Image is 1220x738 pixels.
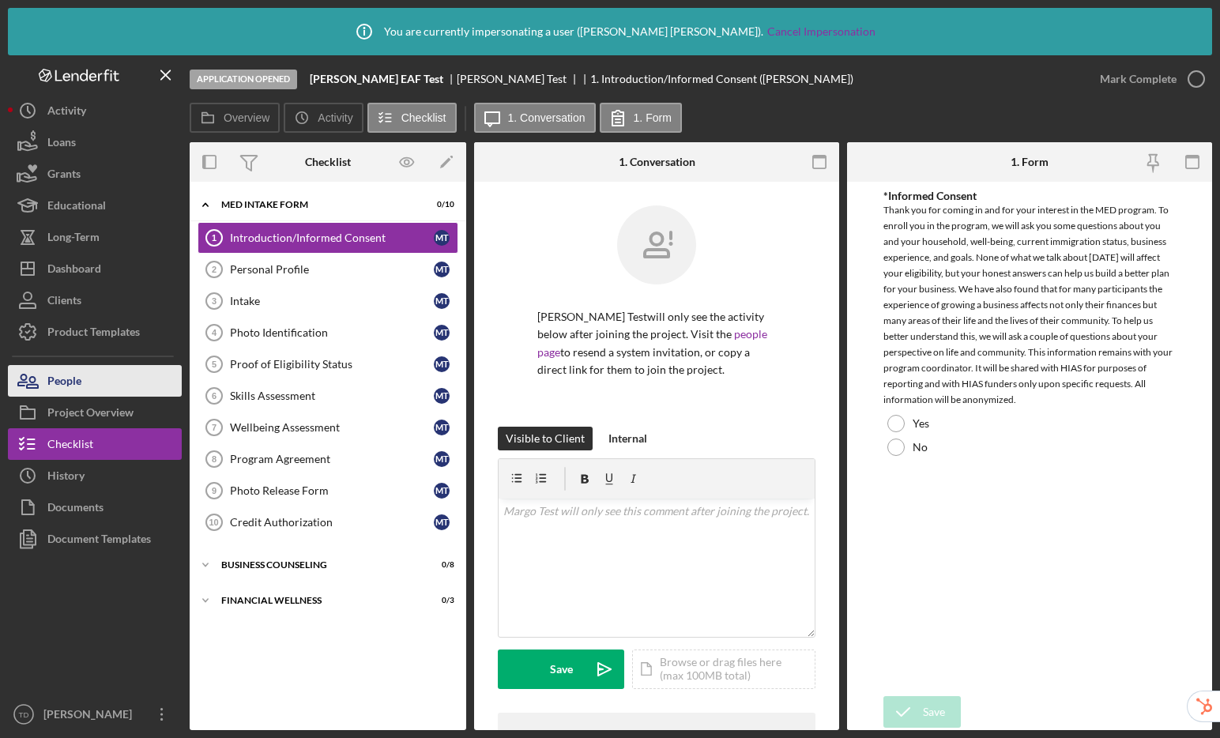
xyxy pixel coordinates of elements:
div: Documents [47,491,104,527]
div: Photo Release Form [230,484,434,497]
div: [PERSON_NAME] [40,698,142,734]
div: Introduction/Informed Consent [230,232,434,244]
label: Checklist [401,111,446,124]
button: History [8,460,182,491]
a: 3IntakeMT [198,285,458,317]
div: M T [434,230,450,246]
div: M T [434,514,450,530]
div: *Informed Consent [883,190,1176,202]
div: Checklist [305,156,351,168]
tspan: 6 [212,391,217,401]
button: Documents [8,491,182,523]
a: Cancel Impersonation [767,25,875,38]
button: 1. Conversation [474,103,596,133]
div: Thank you for coming in and for your interest in the MED program. To enroll you in the program, w... [883,202,1176,408]
button: Long-Term [8,221,182,253]
div: M T [434,420,450,435]
label: 1. Form [634,111,672,124]
a: Dashboard [8,253,182,284]
tspan: 1 [212,233,217,243]
button: Product Templates [8,316,182,348]
button: Save [883,696,961,728]
button: Activity [8,95,182,126]
label: 1. Conversation [508,111,586,124]
button: Document Templates [8,523,182,555]
tspan: 9 [212,486,217,495]
div: History [47,460,85,495]
div: Long-Term [47,221,100,257]
div: Product Templates [47,316,140,352]
div: Business Counseling [221,560,415,570]
a: 2Personal ProfileMT [198,254,458,285]
div: Loans [47,126,76,162]
button: Educational [8,190,182,221]
div: 1. Form [1011,156,1049,168]
tspan: 8 [212,454,217,464]
tspan: 7 [212,423,217,432]
a: 1Introduction/Informed ConsentMT [198,222,458,254]
div: 0 / 8 [426,560,454,570]
a: 9Photo Release FormMT [198,475,458,506]
button: People [8,365,182,397]
button: Internal [601,427,655,450]
a: Checklist [8,428,182,460]
div: MED Intake Form [221,200,415,209]
div: Save [923,696,945,728]
label: No [913,441,928,454]
a: Loans [8,126,182,158]
a: 10Credit AuthorizationMT [198,506,458,538]
div: Clients [47,284,81,320]
a: 5Proof of Eligibility StatusMT [198,348,458,380]
div: Educational [47,190,106,225]
label: Overview [224,111,269,124]
div: Grants [47,158,81,194]
div: M T [434,356,450,372]
div: 1. Conversation [619,156,695,168]
div: M T [434,293,450,309]
button: Clients [8,284,182,316]
div: Credit Authorization [230,516,434,529]
button: TD[PERSON_NAME] [8,698,182,730]
div: 1. Introduction/Informed Consent ([PERSON_NAME]) [590,73,853,85]
text: TD [19,710,29,719]
div: M T [434,388,450,404]
tspan: 4 [212,328,217,337]
tspan: 10 [209,518,218,527]
button: Checklist [367,103,457,133]
div: 0 / 3 [426,596,454,605]
button: Grants [8,158,182,190]
div: Photo Identification [230,326,434,339]
button: 1. Form [600,103,682,133]
button: Overview [190,103,280,133]
button: Activity [284,103,363,133]
div: Save [550,650,573,689]
a: 6Skills AssessmentMT [198,380,458,412]
b: [PERSON_NAME] EAF Test [310,73,443,85]
a: people page [537,327,767,358]
button: Mark Complete [1084,63,1212,95]
div: M T [434,262,450,277]
div: Activity [47,95,86,130]
a: Project Overview [8,397,182,428]
div: [PERSON_NAME] Test [457,73,580,85]
div: Application Opened [190,70,297,89]
div: Proof of Eligibility Status [230,358,434,371]
p: [PERSON_NAME] Test will only see the activity below after joining the project. Visit the to resen... [537,308,776,379]
div: M T [434,325,450,341]
div: M T [434,483,450,499]
div: Skills Assessment [230,390,434,402]
div: Checklist [47,428,93,464]
div: Dashboard [47,253,101,288]
div: Wellbeing Assessment [230,421,434,434]
div: Financial Wellness [221,596,415,605]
